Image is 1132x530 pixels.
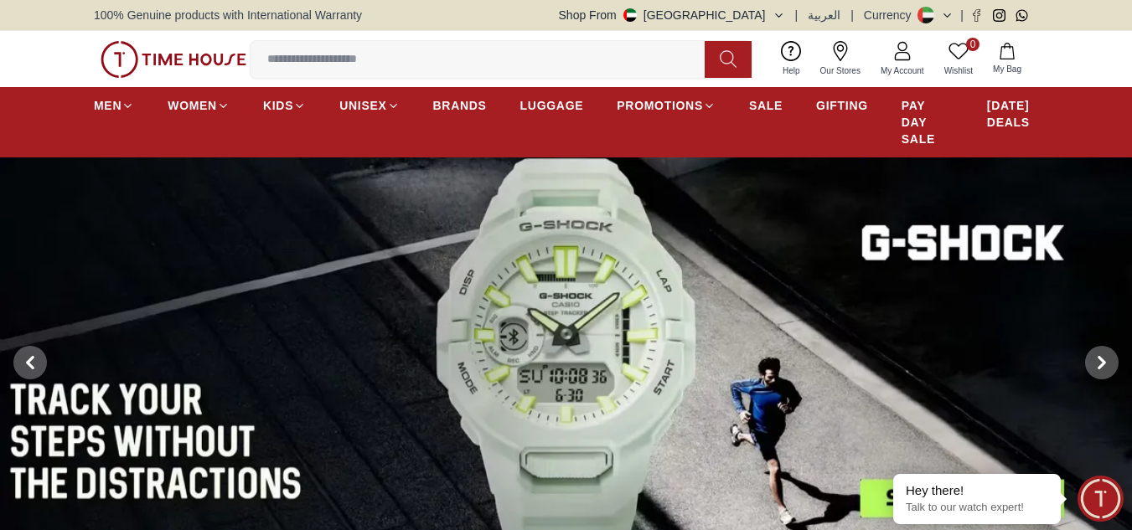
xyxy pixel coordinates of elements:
[263,90,306,121] a: KIDS
[1078,476,1124,522] div: Chat Widget
[960,7,964,23] span: |
[795,7,799,23] span: |
[168,90,230,121] a: WOMEN
[339,90,399,121] a: UNISEX
[520,90,584,121] a: LUGGAGE
[94,90,134,121] a: MEN
[339,97,386,114] span: UNISEX
[864,7,918,23] div: Currency
[987,97,1038,131] span: [DATE] DEALS
[906,501,1048,515] p: Talk to our watch expert!
[94,97,121,114] span: MEN
[938,64,980,77] span: Wishlist
[617,97,703,114] span: PROMOTIONS
[906,482,1048,499] div: Hey there!
[850,7,854,23] span: |
[993,9,1005,22] a: Instagram
[810,38,871,80] a: Our Stores
[168,97,217,114] span: WOMEN
[966,38,980,51] span: 0
[970,9,983,22] a: Facebook
[814,64,867,77] span: Our Stores
[808,7,840,23] button: العربية
[902,90,954,154] a: PAY DAY SALE
[94,7,362,23] span: 100% Genuine products with International Warranty
[776,64,807,77] span: Help
[816,97,868,114] span: GIFTING
[874,64,931,77] span: My Account
[433,97,487,114] span: BRANDS
[749,97,783,114] span: SALE
[987,90,1038,137] a: [DATE] DEALS
[433,90,487,121] a: BRANDS
[617,90,716,121] a: PROMOTIONS
[263,97,293,114] span: KIDS
[559,7,785,23] button: Shop From[GEOGRAPHIC_DATA]
[520,97,584,114] span: LUGGAGE
[749,90,783,121] a: SALE
[986,63,1028,75] span: My Bag
[816,90,868,121] a: GIFTING
[934,38,983,80] a: 0Wishlist
[983,39,1031,79] button: My Bag
[101,41,246,78] img: ...
[623,8,637,22] img: United Arab Emirates
[1016,9,1028,22] a: Whatsapp
[902,97,954,147] span: PAY DAY SALE
[773,38,810,80] a: Help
